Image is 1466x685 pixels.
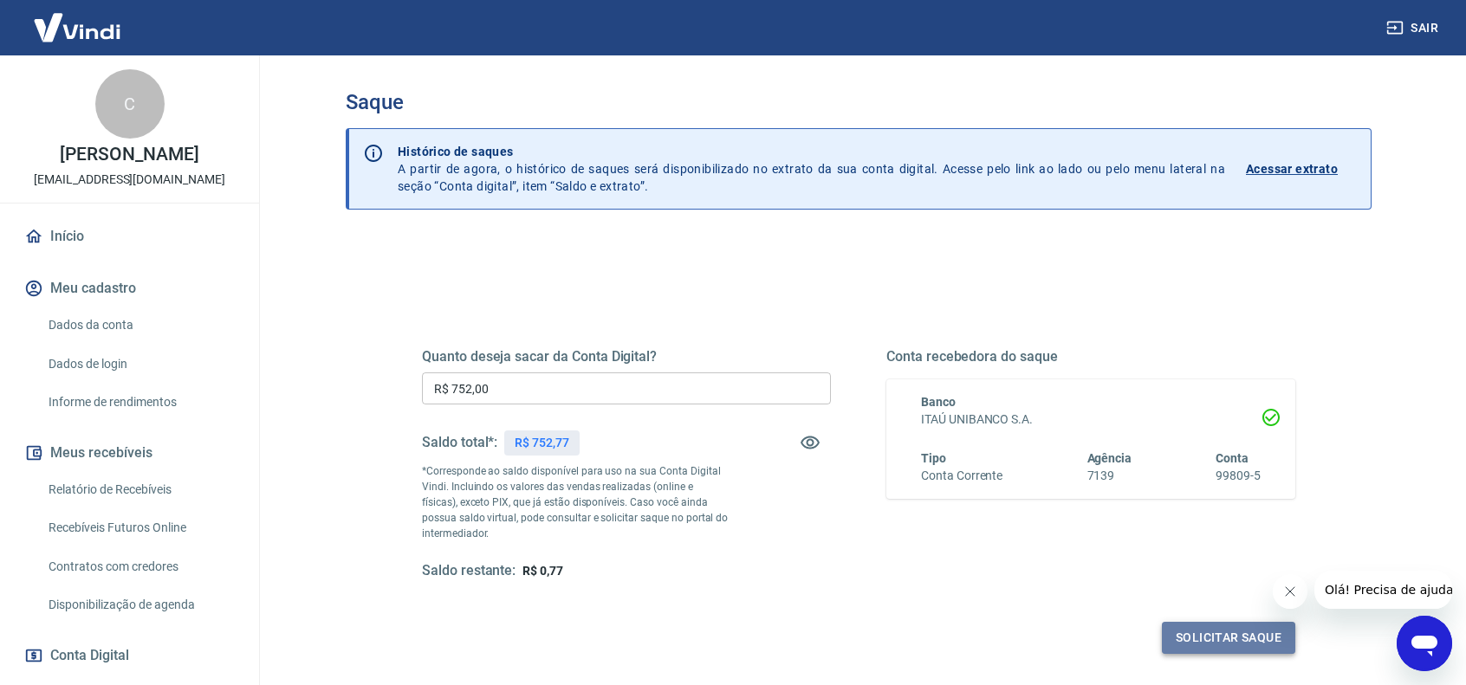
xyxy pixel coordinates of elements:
[42,307,238,343] a: Dados da conta
[1273,574,1307,609] iframe: Fechar mensagem
[515,434,569,452] p: R$ 752,77
[921,451,946,465] span: Tipo
[921,395,956,409] span: Banco
[21,269,238,307] button: Meu cadastro
[1383,12,1445,44] button: Sair
[1246,143,1357,195] a: Acessar extrato
[42,472,238,507] a: Relatório de Recebíveis
[1314,571,1452,609] iframe: Mensagem da empresa
[346,90,1372,114] h3: Saque
[34,171,225,189] p: [EMAIL_ADDRESS][DOMAIN_NAME]
[21,1,133,54] img: Vindi
[1087,451,1132,465] span: Agência
[1397,616,1452,671] iframe: Botão para abrir a janela de mensagens
[95,69,165,139] div: C
[42,549,238,585] a: Contratos com credores
[1216,451,1249,465] span: Conta
[1087,467,1132,485] h6: 7139
[21,217,238,255] a: Início
[60,145,198,164] p: [PERSON_NAME]
[921,467,1002,485] h6: Conta Corrente
[42,510,238,546] a: Recebíveis Futuros Online
[1216,467,1261,485] h6: 99809-5
[21,434,238,472] button: Meus recebíveis
[21,637,238,675] button: Conta Digital
[398,143,1225,195] p: A partir de agora, o histórico de saques será disponibilizado no extrato da sua conta digital. Ac...
[422,348,831,365] h5: Quanto deseja sacar da Conta Digital?
[886,348,1295,365] h5: Conta recebedora do saque
[398,143,1225,160] p: Histórico de saques
[42,587,238,623] a: Disponibilização de agenda
[921,410,1261,429] h6: ITAÚ UNIBANCO S.A.
[522,564,563,578] span: R$ 0,77
[42,385,238,420] a: Informe de rendimentos
[422,434,497,451] h5: Saldo total*:
[1162,622,1295,654] button: Solicitar saque
[10,12,146,26] span: Olá! Precisa de ajuda?
[1246,160,1338,178] p: Acessar extrato
[422,562,516,580] h5: Saldo restante:
[42,346,238,382] a: Dados de login
[422,463,729,541] p: *Corresponde ao saldo disponível para uso na sua Conta Digital Vindi. Incluindo os valores das ve...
